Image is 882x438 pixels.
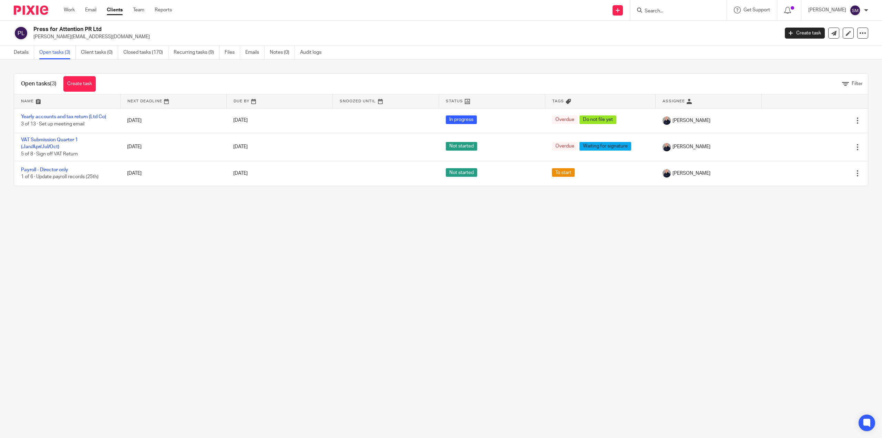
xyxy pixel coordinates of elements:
h1: Open tasks [21,80,57,88]
span: Get Support [743,8,770,12]
span: [DATE] [233,118,248,123]
span: [PERSON_NAME] [673,117,710,124]
td: [DATE] [120,108,226,133]
span: [DATE] [233,144,248,149]
a: Yearly accounts and tax return (Ltd Co) [21,114,106,119]
a: Client tasks (0) [81,46,118,59]
a: Details [14,46,34,59]
span: Do not file yet [580,115,616,124]
span: Tags [552,99,564,103]
span: To start [552,168,575,177]
span: Status [446,99,463,103]
td: [DATE] [120,133,226,161]
img: Pixie [14,6,48,15]
span: 5 of 8 · Sign off VAT Return [21,152,78,156]
span: Waiting for signature [580,142,631,151]
a: Emails [245,46,265,59]
img: IMG_8745-0021-copy.jpg [663,116,671,125]
img: svg%3E [850,5,861,16]
img: IMG_8745-0021-copy.jpg [663,169,671,177]
h2: Press for Attention PR Ltd [33,26,626,33]
span: Overdue [552,115,578,124]
td: [DATE] [120,161,226,186]
a: Notes (0) [270,46,295,59]
a: Create task [63,76,96,92]
span: 1 of 6 · Update payroll records (25th) [21,174,99,179]
span: Not started [446,168,477,177]
a: Files [225,46,240,59]
p: [PERSON_NAME] [808,7,846,13]
a: Closed tasks (170) [123,46,168,59]
a: Payroll - Director only [21,167,68,172]
span: [PERSON_NAME] [673,170,710,177]
span: Overdue [552,142,578,151]
span: Not started [446,142,477,151]
input: Search [644,8,706,14]
span: Filter [852,81,863,86]
a: Audit logs [300,46,327,59]
a: Open tasks (3) [39,46,76,59]
a: Work [64,7,75,13]
span: Snoozed Until [340,99,376,103]
a: Create task [785,28,825,39]
span: (3) [50,81,57,86]
a: Recurring tasks (9) [174,46,219,59]
a: Clients [107,7,123,13]
a: Email [85,7,96,13]
a: VAT Submission Quarter 1 (Jan/Apr/Jul/Oct) [21,137,78,149]
span: 3 of 13 · Set up meeting email [21,122,84,126]
p: [PERSON_NAME][EMAIL_ADDRESS][DOMAIN_NAME] [33,33,775,40]
a: Team [133,7,144,13]
span: In progress [446,115,477,124]
img: IMG_8745-0021-copy.jpg [663,143,671,151]
img: svg%3E [14,26,28,40]
span: [PERSON_NAME] [673,143,710,150]
span: [DATE] [233,171,248,176]
a: Reports [155,7,172,13]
